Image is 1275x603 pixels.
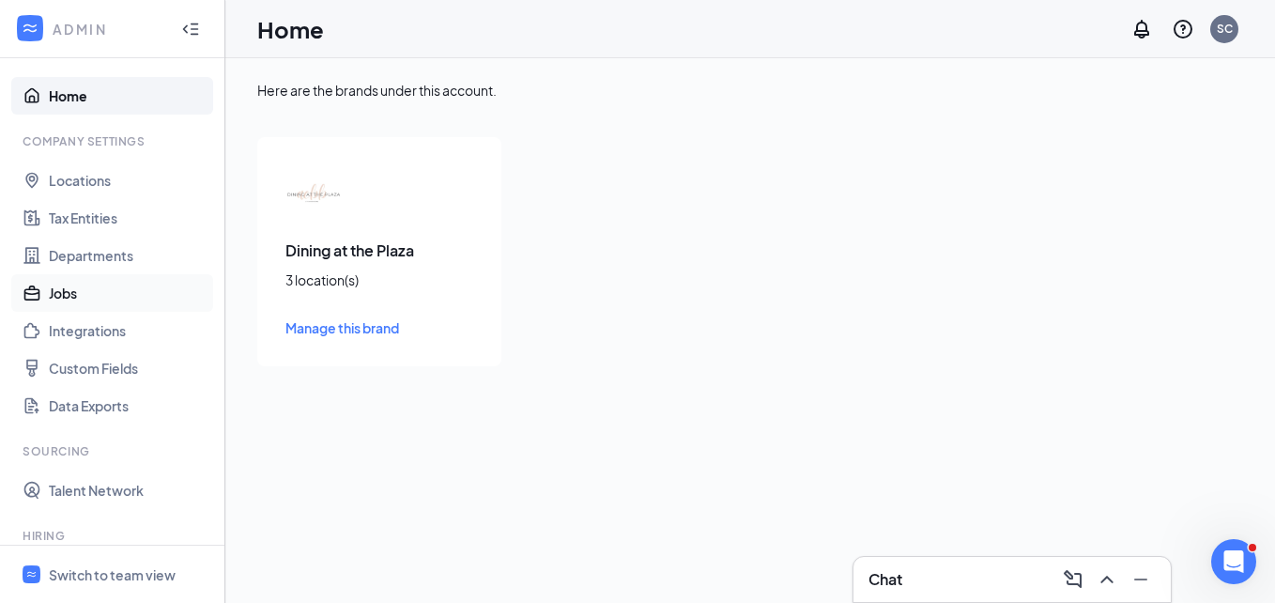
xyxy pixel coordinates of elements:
[23,528,206,544] div: Hiring
[49,274,209,312] a: Jobs
[181,20,200,39] svg: Collapse
[1211,539,1256,584] iframe: Intercom live chat
[1096,568,1118,591] svg: ChevronUp
[49,349,209,387] a: Custom Fields
[868,569,902,590] h3: Chat
[23,443,206,459] div: Sourcing
[1217,21,1233,37] div: SC
[25,568,38,580] svg: WorkstreamLogo
[49,387,209,425] a: Data Exports
[257,13,324,45] h1: Home
[1062,568,1084,591] svg: ComposeMessage
[1129,568,1152,591] svg: Minimize
[49,199,209,237] a: Tax Entities
[1092,564,1122,595] button: ChevronUp
[285,319,399,336] span: Manage this brand
[49,565,176,584] div: Switch to team view
[285,317,473,338] a: Manage this brand
[285,165,342,222] img: Dining at the Plaza logo
[49,472,209,509] a: Talent Network
[285,271,473,289] div: 3 location(s)
[49,77,209,115] a: Home
[49,237,209,274] a: Departments
[53,20,164,39] div: ADMIN
[23,133,206,149] div: Company Settings
[21,19,39,38] svg: WorkstreamLogo
[49,162,209,199] a: Locations
[1126,564,1156,595] button: Minimize
[1130,18,1153,40] svg: Notifications
[285,240,473,261] h3: Dining at the Plaza
[1172,18,1194,40] svg: QuestionInfo
[49,312,209,349] a: Integrations
[1058,564,1088,595] button: ComposeMessage
[257,81,1243,100] div: Here are the brands under this account.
